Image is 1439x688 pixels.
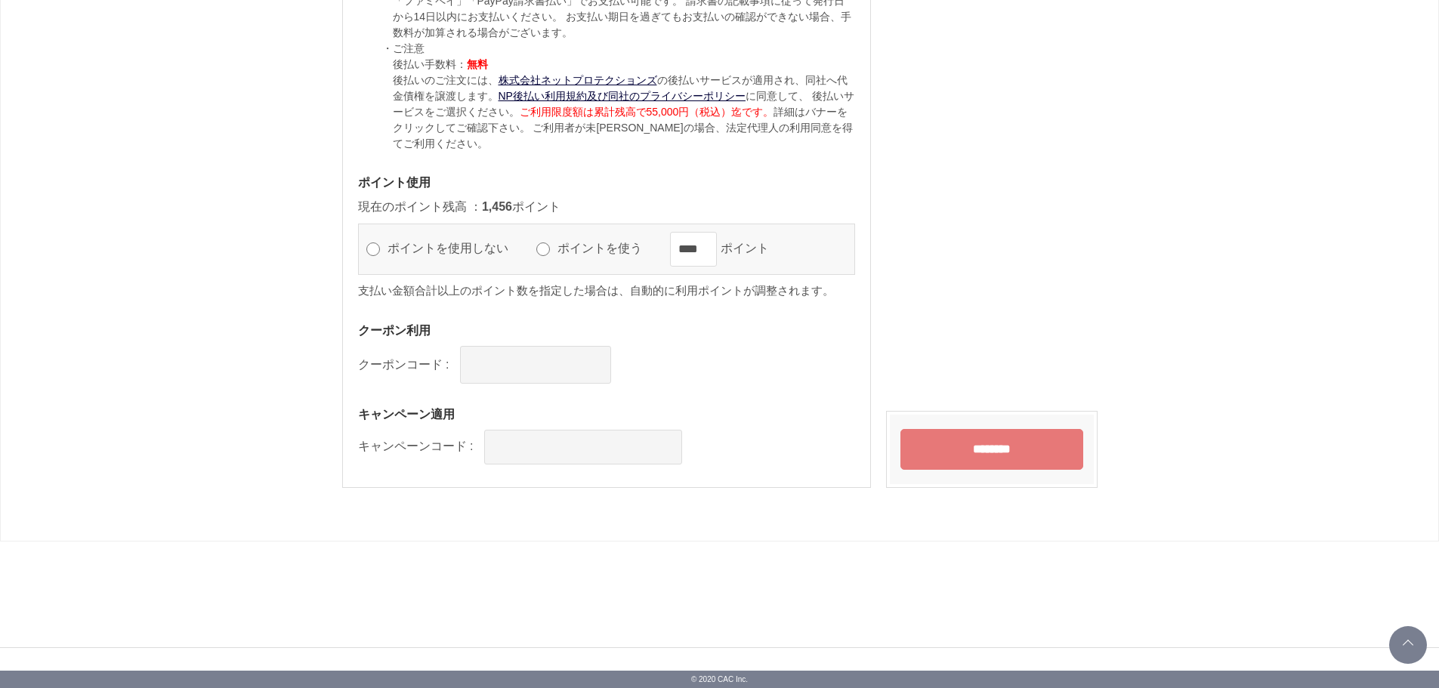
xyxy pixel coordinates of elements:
[499,90,746,102] a: NP後払い利用規約及び同社のプライバシーポリシー
[358,322,855,338] h3: クーポン利用
[358,282,855,300] p: 支払い金額合計以上のポイント数を指定した場合は、自動的に利用ポイントが調整されます。
[358,440,474,452] label: キャンペーンコード :
[358,406,855,422] h3: キャンペーン適用
[384,242,526,255] label: ポイントを使用しない
[358,174,855,190] h3: ポイント使用
[482,200,512,213] span: 1,456
[520,106,774,118] span: ご利用限度額は累計残高で55,000円（税込）迄です。
[717,242,786,255] label: ポイント
[358,198,855,216] p: 現在のポイント残高 ： ポイント
[554,242,659,255] label: ポイントを使う
[358,358,449,371] label: クーポンコード :
[467,58,488,70] span: 無料
[393,57,855,152] p: 後払い手数料： 後払いのご注文には、 の後払いサービスが適用され、同社へ代金債権を譲渡します。 に同意して、 後払いサービスをご選択ください。 詳細はバナーをクリックしてご確認下さい。 ご利用者...
[499,74,657,86] a: 株式会社ネットプロテクションズ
